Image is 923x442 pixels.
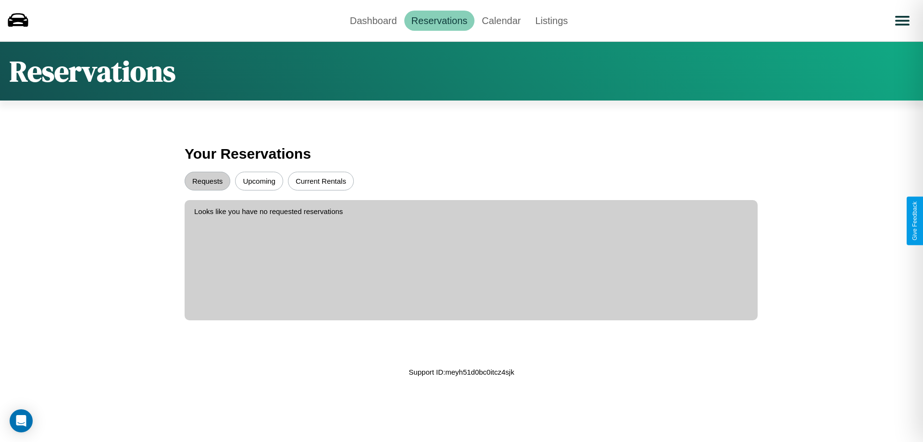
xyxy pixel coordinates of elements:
[10,409,33,432] div: Open Intercom Messenger
[404,11,475,31] a: Reservations
[528,11,575,31] a: Listings
[185,172,230,190] button: Requests
[343,11,404,31] a: Dashboard
[194,205,748,218] p: Looks like you have no requested reservations
[409,366,514,379] p: Support ID: meyh51d0bc0itcz4sjk
[185,141,738,167] h3: Your Reservations
[911,202,918,240] div: Give Feedback
[235,172,283,190] button: Upcoming
[10,51,175,91] h1: Reservations
[288,172,354,190] button: Current Rentals
[889,7,916,34] button: Open menu
[474,11,528,31] a: Calendar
